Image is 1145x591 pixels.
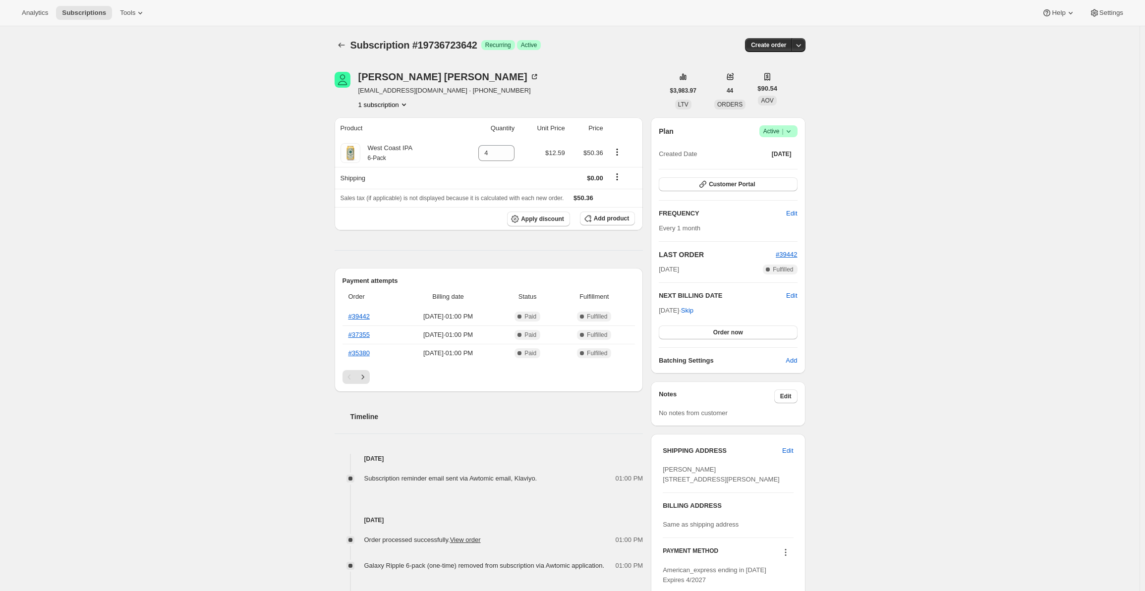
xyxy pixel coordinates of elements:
h4: [DATE] [335,515,643,525]
th: Order [343,286,398,308]
span: American_express ending in [DATE] Expires 4/2027 [663,566,766,584]
span: $3,983.97 [670,87,696,95]
span: Fulfilled [587,313,607,321]
h2: Timeline [350,412,643,422]
th: Unit Price [517,117,568,139]
button: Help [1036,6,1081,20]
button: [DATE] [766,147,798,161]
button: Subscriptions [56,6,112,20]
button: Add [780,353,803,369]
button: Product actions [358,100,409,109]
span: Galaxy Ripple 6-pack (one-time) removed from subscription via Awtomic application. [364,562,605,569]
th: Price [568,117,606,139]
button: $3,983.97 [664,84,702,98]
div: [PERSON_NAME] [PERSON_NAME] [358,72,539,82]
span: 44 [727,87,733,95]
a: View order [450,536,481,543]
span: Create order [751,41,786,49]
button: Create order [745,38,792,52]
span: Subscription reminder email sent via Awtomic email, Klaviyo. [364,475,537,482]
span: ORDERS [717,101,743,108]
span: Analytics [22,9,48,17]
span: Active [763,126,794,136]
button: Edit [774,389,798,403]
span: $50.36 [583,149,603,157]
a: #37355 [348,331,370,338]
h6: Batching Settings [659,356,786,366]
span: Fulfilled [773,266,793,273]
img: product img [341,143,360,163]
div: West Coast IPA [360,143,413,163]
h2: Plan [659,126,674,136]
span: Skip [681,306,693,316]
button: Analytics [16,6,54,20]
a: #39442 [776,251,797,258]
span: [DATE] · [659,307,693,314]
button: Subscriptions [335,38,348,52]
span: Fulfillment [559,292,629,302]
span: Paid [524,349,536,357]
h3: PAYMENT METHOD [663,547,718,560]
span: [EMAIL_ADDRESS][DOMAIN_NAME] · [PHONE_NUMBER] [358,86,539,96]
span: [DATE] [659,265,679,274]
h3: SHIPPING ADDRESS [663,446,782,456]
span: [PERSON_NAME] [STREET_ADDRESS][PERSON_NAME] [663,466,780,483]
span: 01:00 PM [616,561,643,571]
span: $50.36 [573,194,593,202]
span: Subscriptions [62,9,106,17]
span: 01:00 PM [616,474,643,484]
span: Edit [782,446,793,456]
span: [DATE] [772,150,792,158]
span: Active [521,41,537,49]
button: 44 [721,84,739,98]
span: Edit [786,209,797,218]
span: Add product [594,215,629,222]
span: Apply discount [521,215,564,223]
h4: [DATE] [335,454,643,464]
span: $90.54 [757,84,777,94]
h3: Notes [659,389,774,403]
span: Recurring [485,41,511,49]
th: Product [335,117,455,139]
h2: FREQUENCY [659,209,786,218]
button: Tools [114,6,151,20]
button: #39442 [776,250,797,260]
a: #39442 [348,313,370,320]
span: Same as shipping address [663,521,739,528]
button: Add product [580,212,635,225]
button: Apply discount [507,212,570,226]
button: Shipping actions [609,171,625,182]
span: Add [786,356,797,366]
span: Order now [713,328,743,336]
span: Fulfilled [587,349,607,357]
span: Edit [786,291,797,301]
a: #35380 [348,349,370,357]
span: Benjamin Huffard [335,72,350,88]
button: Skip [675,303,699,319]
span: Paid [524,313,536,321]
th: Quantity [455,117,517,139]
button: Edit [776,443,799,459]
button: Settings [1084,6,1129,20]
h2: NEXT BILLING DATE [659,291,786,301]
span: $0.00 [587,174,603,182]
span: | [782,127,783,135]
small: 6-Pack [368,155,386,161]
span: Settings [1099,9,1123,17]
button: Order now [659,325,797,339]
h3: BILLING ADDRESS [663,501,793,511]
span: Sales tax (if applicable) is not displayed because it is calculated with each new order. [341,195,564,202]
button: Edit [780,206,803,221]
span: No notes from customer [659,409,728,417]
span: Customer Portal [709,180,755,188]
nav: Pagination [343,370,635,384]
span: Edit [780,392,792,400]
th: Shipping [335,167,455,189]
span: [DATE] · 01:00 PM [401,330,496,340]
span: Paid [524,331,536,339]
button: Customer Portal [659,177,797,191]
h2: LAST ORDER [659,250,776,260]
span: Order processed successfully. [364,536,481,543]
span: $12.59 [545,149,565,157]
